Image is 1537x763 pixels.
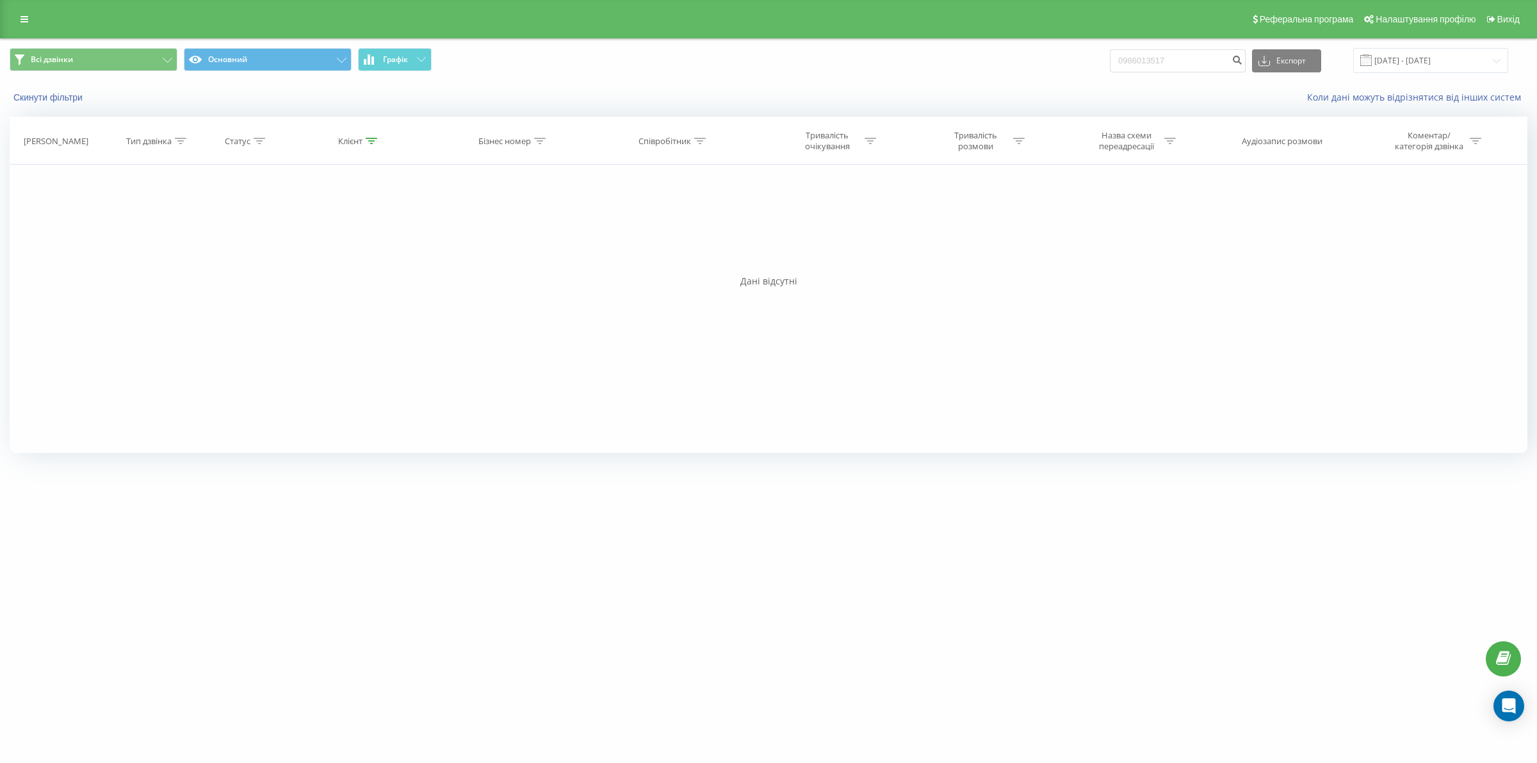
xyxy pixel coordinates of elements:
div: Клієнт [338,136,362,147]
input: Пошук за номером [1110,49,1246,72]
button: Скинути фільтри [10,92,89,103]
span: Графік [383,55,408,64]
div: Коментар/категорія дзвінка [1392,130,1467,152]
span: Всі дзвінки [31,54,73,65]
div: Назва схеми переадресації [1093,130,1161,152]
div: Статус [225,136,250,147]
div: Тривалість розмови [941,130,1010,152]
div: [PERSON_NAME] [24,136,88,147]
button: Експорт [1252,49,1321,72]
div: Дані відсутні [10,275,1527,288]
button: Всі дзвінки [10,48,177,71]
button: Графік [358,48,432,71]
div: Тривалість очікування [793,130,861,152]
div: Бізнес номер [478,136,531,147]
div: Open Intercom Messenger [1493,691,1524,721]
a: Коли дані можуть відрізнятися вiд інших систем [1307,91,1527,103]
span: Реферальна програма [1260,14,1354,24]
span: Вихід [1497,14,1520,24]
div: Співробітник [638,136,691,147]
span: Налаштування профілю [1376,14,1476,24]
div: Тип дзвінка [126,136,172,147]
button: Основний [184,48,352,71]
div: Аудіозапис розмови [1242,136,1322,147]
